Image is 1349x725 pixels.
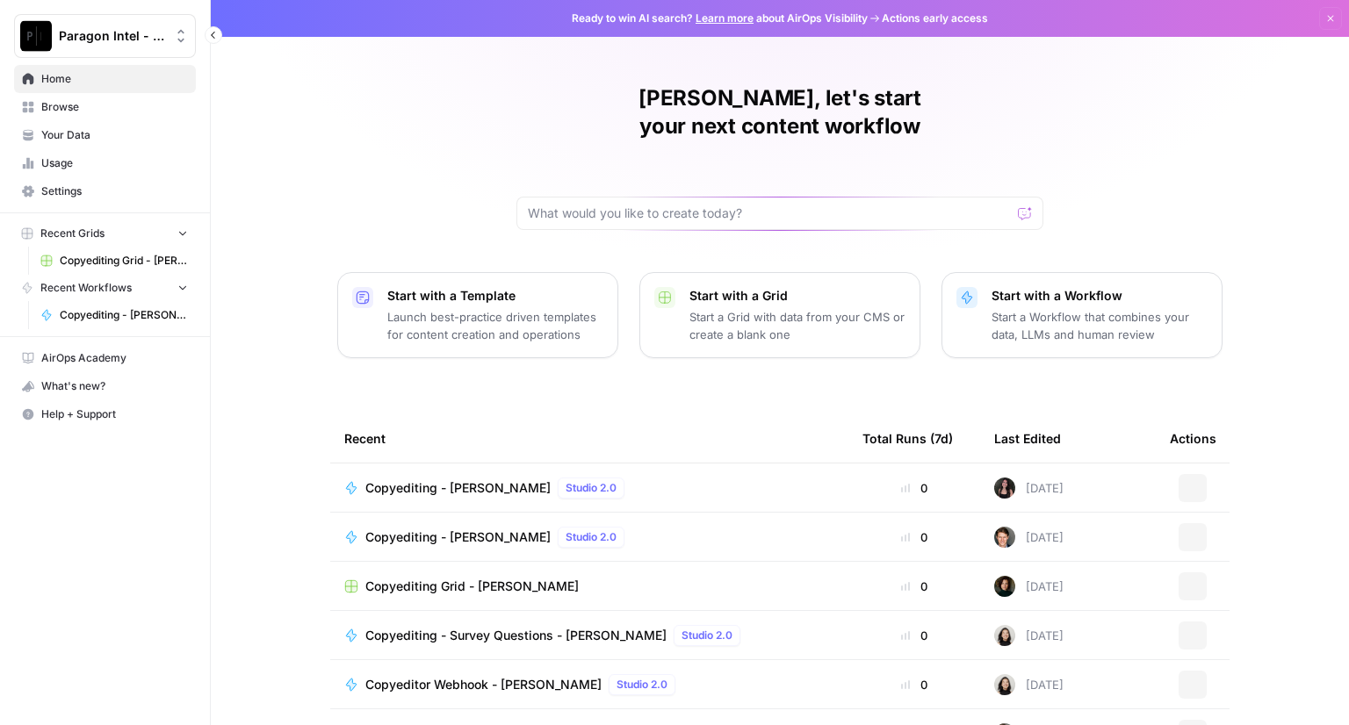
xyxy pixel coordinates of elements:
[365,676,602,693] span: Copyeditor Webhook - [PERSON_NAME]
[572,11,868,26] span: Ready to win AI search? about AirOps Visibility
[862,627,966,644] div: 0
[14,220,196,247] button: Recent Grids
[15,373,195,399] div: What's new?
[14,65,196,93] a: Home
[528,205,1011,222] input: What would you like to create today?
[14,372,196,400] button: What's new?
[862,479,966,497] div: 0
[994,576,1064,597] div: [DATE]
[41,350,188,366] span: AirOps Academy
[365,578,579,595] span: Copyediting Grid - [PERSON_NAME]
[639,272,920,358] button: Start with a GridStart a Grid with data from your CMS or create a blank one
[566,529,617,545] span: Studio 2.0
[862,578,966,595] div: 0
[994,527,1064,548] div: [DATE]
[566,480,617,496] span: Studio 2.0
[344,674,834,695] a: Copyeditor Webhook - [PERSON_NAME]Studio 2.0
[617,677,667,693] span: Studio 2.0
[41,71,188,87] span: Home
[344,625,834,646] a: Copyediting - Survey Questions - [PERSON_NAME]Studio 2.0
[14,149,196,177] a: Usage
[14,14,196,58] button: Workspace: Paragon Intel - Copyediting
[344,414,834,463] div: Recent
[14,93,196,121] a: Browse
[992,287,1208,305] p: Start with a Workflow
[862,528,966,546] div: 0
[862,676,966,693] div: 0
[882,11,988,26] span: Actions early access
[344,477,834,499] a: Copyediting - [PERSON_NAME]Studio 2.0
[696,11,754,25] a: Learn more
[32,301,196,329] a: Copyediting - [PERSON_NAME]
[41,99,188,115] span: Browse
[60,253,188,269] span: Copyediting Grid - [PERSON_NAME]
[994,414,1061,463] div: Last Edited
[14,177,196,205] a: Settings
[337,272,618,358] button: Start with a TemplateLaunch best-practice driven templates for content creation and operations
[41,406,188,422] span: Help + Support
[40,226,105,241] span: Recent Grids
[992,308,1208,343] p: Start a Workflow that combines your data, LLMs and human review
[14,344,196,372] a: AirOps Academy
[41,155,188,171] span: Usage
[365,528,551,546] span: Copyediting - [PERSON_NAME]
[365,627,667,644] span: Copyediting - Survey Questions - [PERSON_NAME]
[20,20,52,52] img: Paragon Intel - Copyediting Logo
[41,127,188,143] span: Your Data
[1170,414,1216,463] div: Actions
[994,477,1064,499] div: [DATE]
[689,308,905,343] p: Start a Grid with data from your CMS or create a blank one
[994,674,1064,695] div: [DATE]
[41,183,188,199] span: Settings
[365,479,551,497] span: Copyediting - [PERSON_NAME]
[994,625,1064,646] div: [DATE]
[682,628,732,643] span: Studio 2.0
[59,27,165,45] span: Paragon Intel - Copyediting
[40,280,132,296] span: Recent Workflows
[862,414,953,463] div: Total Runs (7d)
[994,576,1015,597] img: trpfjrwlykpjh1hxat11z5guyxrg
[994,527,1015,548] img: qw00ik6ez51o8uf7vgx83yxyzow9
[387,287,603,305] p: Start with a Template
[994,477,1015,499] img: 5nlru5lqams5xbrbfyykk2kep4hl
[994,674,1015,695] img: t5ef5oef8zpw1w4g2xghobes91mw
[14,121,196,149] a: Your Data
[344,527,834,548] a: Copyediting - [PERSON_NAME]Studio 2.0
[689,287,905,305] p: Start with a Grid
[32,247,196,275] a: Copyediting Grid - [PERSON_NAME]
[516,84,1043,140] h1: [PERSON_NAME], let's start your next content workflow
[387,308,603,343] p: Launch best-practice driven templates for content creation and operations
[60,307,188,323] span: Copyediting - [PERSON_NAME]
[344,578,834,595] a: Copyediting Grid - [PERSON_NAME]
[14,400,196,428] button: Help + Support
[14,275,196,301] button: Recent Workflows
[941,272,1223,358] button: Start with a WorkflowStart a Workflow that combines your data, LLMs and human review
[994,625,1015,646] img: t5ef5oef8zpw1w4g2xghobes91mw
